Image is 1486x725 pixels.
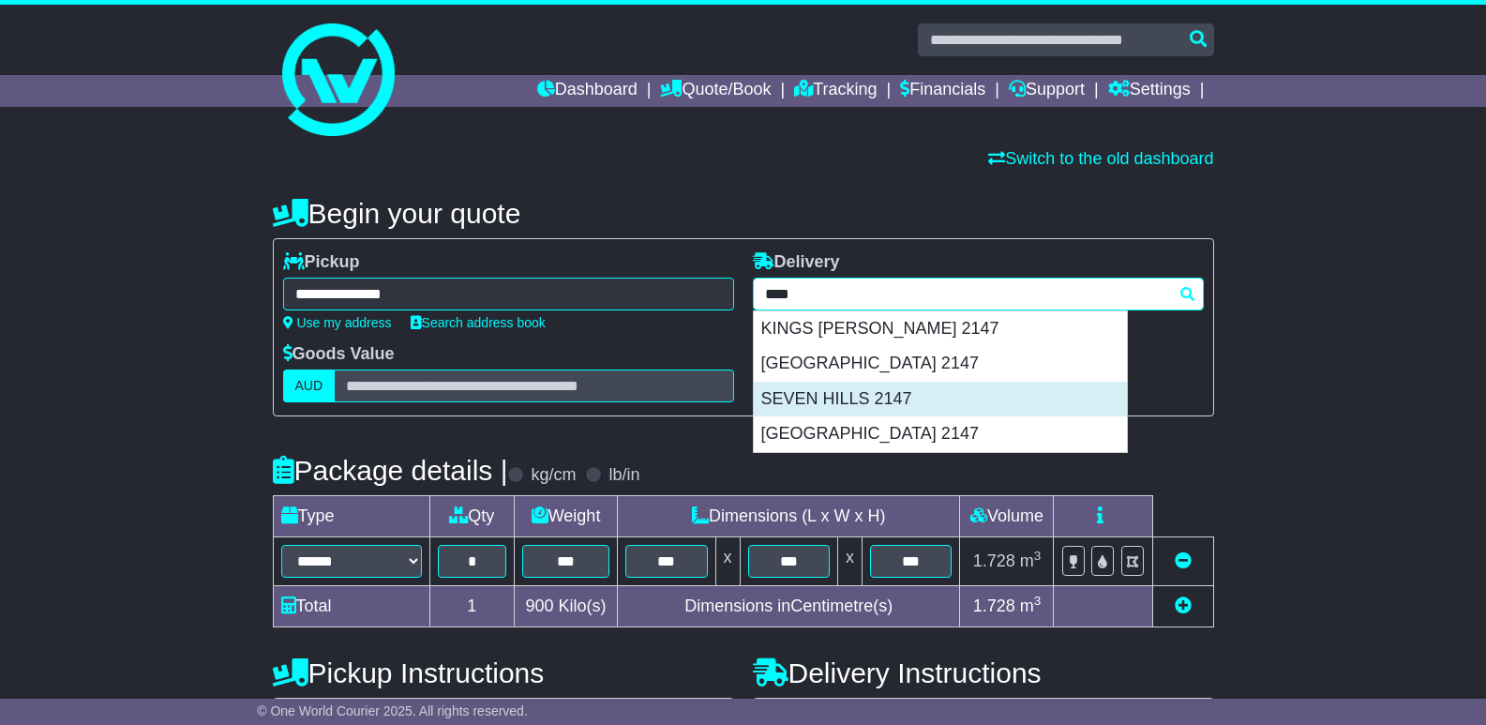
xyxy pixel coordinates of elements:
[754,311,1127,347] div: KINGS [PERSON_NAME] 2147
[837,537,862,586] td: x
[429,496,515,537] td: Qty
[973,597,1015,615] span: 1.728
[273,586,429,627] td: Total
[1034,549,1042,563] sup: 3
[1108,75,1191,107] a: Settings
[283,252,360,273] label: Pickup
[1020,551,1042,570] span: m
[531,465,576,486] label: kg/cm
[1009,75,1085,107] a: Support
[257,703,528,718] span: © One World Courier 2025. All rights reserved.
[608,465,639,486] label: lb/in
[660,75,771,107] a: Quote/Book
[273,496,429,537] td: Type
[283,315,392,330] a: Use my address
[1175,597,1192,615] a: Add new item
[515,586,618,627] td: Kilo(s)
[283,370,336,402] label: AUD
[515,496,618,537] td: Weight
[411,315,546,330] a: Search address book
[973,551,1015,570] span: 1.728
[900,75,985,107] a: Financials
[1175,551,1192,570] a: Remove this item
[794,75,877,107] a: Tracking
[273,455,508,486] h4: Package details |
[754,416,1127,452] div: [GEOGRAPHIC_DATA] 2147
[754,382,1127,417] div: SEVEN HILLS 2147
[526,597,554,615] span: 900
[618,496,960,537] td: Dimensions (L x W x H)
[618,586,960,627] td: Dimensions in Centimetre(s)
[754,346,1127,382] div: [GEOGRAPHIC_DATA] 2147
[273,198,1214,229] h4: Begin your quote
[1020,597,1042,615] span: m
[753,657,1214,688] h4: Delivery Instructions
[283,344,395,365] label: Goods Value
[715,537,740,586] td: x
[988,149,1213,168] a: Switch to the old dashboard
[273,657,734,688] h4: Pickup Instructions
[753,252,840,273] label: Delivery
[960,496,1054,537] td: Volume
[429,586,515,627] td: 1
[537,75,638,107] a: Dashboard
[1034,594,1042,608] sup: 3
